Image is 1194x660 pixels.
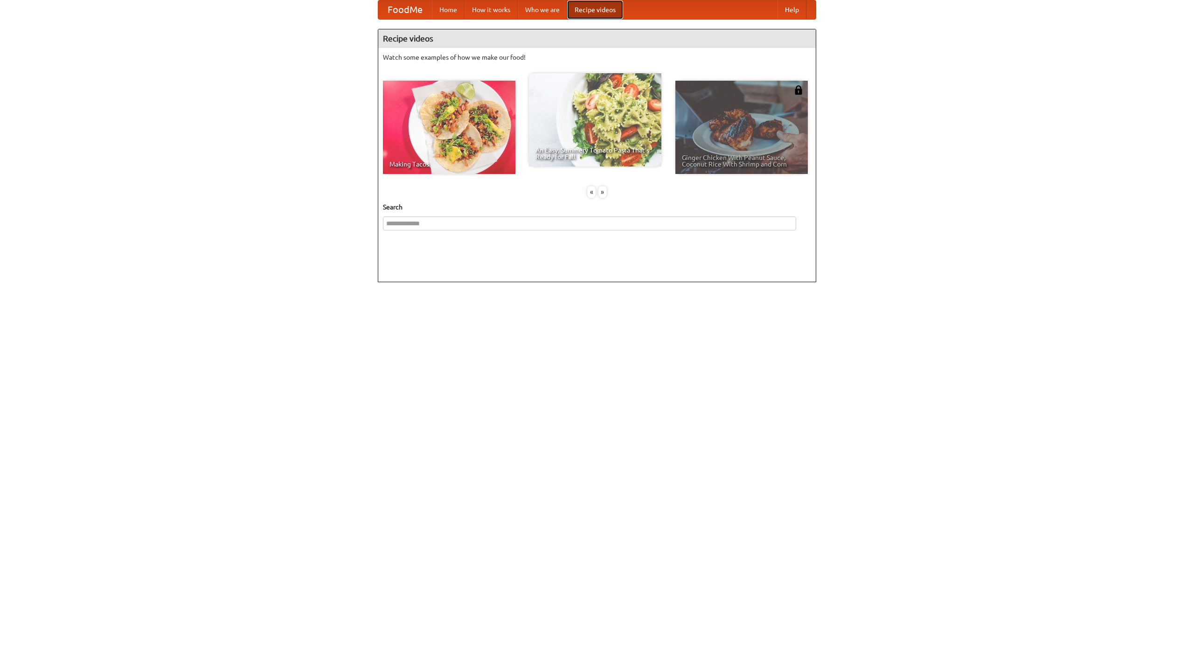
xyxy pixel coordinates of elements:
p: Watch some examples of how we make our food! [383,53,811,62]
a: Recipe videos [567,0,623,19]
img: 483408.png [794,85,803,95]
h4: Recipe videos [378,29,816,48]
span: An Easy, Summery Tomato Pasta That's Ready for Fall [535,147,655,160]
a: Who we are [518,0,567,19]
a: Making Tacos [383,81,515,174]
h5: Search [383,202,811,212]
span: Making Tacos [389,161,509,167]
a: Home [432,0,465,19]
a: How it works [465,0,518,19]
div: « [587,186,596,198]
div: » [598,186,607,198]
a: An Easy, Summery Tomato Pasta That's Ready for Fall [529,73,661,167]
a: Help [777,0,806,19]
a: FoodMe [378,0,432,19]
